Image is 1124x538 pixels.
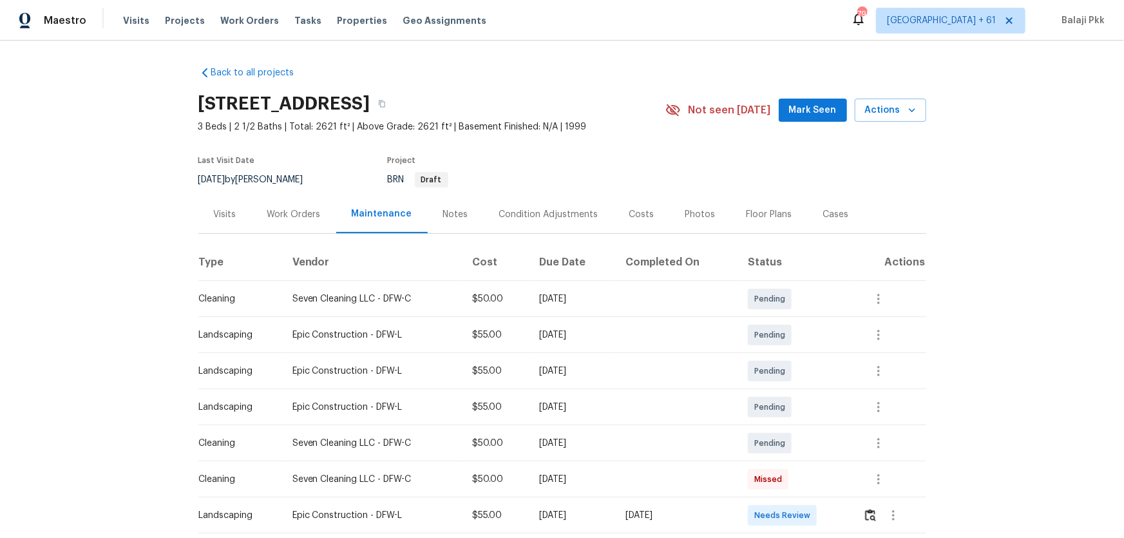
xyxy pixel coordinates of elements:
div: Landscaping [199,509,272,522]
div: [DATE] [540,293,605,305]
th: Type [198,245,282,281]
div: Seven Cleaning LLC - DFW-C [292,473,452,486]
div: Cleaning [199,473,272,486]
span: Pending [754,365,790,378]
div: Landscaping [199,365,272,378]
th: Cost [462,245,529,281]
span: Balaji Pkk [1056,14,1105,27]
div: Epic Construction - DFW-L [292,365,452,378]
img: Review Icon [865,509,876,521]
button: Mark Seen [779,99,847,122]
span: Last Visit Date [198,157,255,164]
div: Epic Construction - DFW-L [292,329,452,341]
div: $55.00 [472,509,519,522]
span: Mark Seen [789,102,837,119]
div: Maintenance [352,207,412,220]
div: $50.00 [472,437,519,450]
div: [DATE] [540,401,605,414]
div: [DATE] [540,509,605,522]
span: Project [388,157,416,164]
div: [DATE] [540,329,605,341]
a: Back to all projects [198,66,322,79]
span: Pending [754,437,790,450]
div: Seven Cleaning LLC - DFW-C [292,437,452,450]
button: Actions [855,99,926,122]
button: Copy Address [370,92,394,115]
div: Landscaping [199,329,272,341]
div: [DATE] [540,365,605,378]
div: Cleaning [199,293,272,305]
th: Status [738,245,853,281]
div: 793 [857,8,866,21]
div: Landscaping [199,401,272,414]
span: Missed [754,473,787,486]
span: Pending [754,293,790,305]
div: Work Orders [267,208,321,221]
span: Geo Assignments [403,14,486,27]
div: Condition Adjustments [499,208,598,221]
span: Work Orders [220,14,279,27]
div: $55.00 [472,329,519,341]
span: Tasks [294,16,321,25]
div: [DATE] [540,473,605,486]
span: Draft [416,176,447,184]
span: Not seen [DATE] [689,104,771,117]
span: Needs Review [754,509,815,522]
span: Pending [754,401,790,414]
div: Cases [823,208,849,221]
div: Cleaning [199,437,272,450]
div: $55.00 [472,401,519,414]
h2: [STREET_ADDRESS] [198,97,370,110]
th: Actions [853,245,926,281]
span: 3 Beds | 2 1/2 Baths | Total: 2621 ft² | Above Grade: 2621 ft² | Basement Finished: N/A | 1999 [198,120,665,133]
span: [GEOGRAPHIC_DATA] + 61 [887,14,996,27]
div: $50.00 [472,293,519,305]
span: [DATE] [198,175,225,184]
span: Actions [865,102,916,119]
div: Notes [443,208,468,221]
div: Photos [685,208,716,221]
th: Completed On [616,245,738,281]
span: Visits [123,14,149,27]
th: Vendor [282,245,462,281]
span: Projects [165,14,205,27]
th: Due Date [529,245,616,281]
span: Maestro [44,14,86,27]
div: [DATE] [540,437,605,450]
div: Epic Construction - DFW-L [292,401,452,414]
div: [DATE] [626,509,727,522]
div: by [PERSON_NAME] [198,172,319,187]
span: Properties [337,14,387,27]
div: Visits [214,208,236,221]
div: Floor Plans [747,208,792,221]
div: Seven Cleaning LLC - DFW-C [292,293,452,305]
span: BRN [388,175,448,184]
div: $55.00 [472,365,519,378]
div: Costs [629,208,654,221]
button: Review Icon [863,500,878,531]
div: $50.00 [472,473,519,486]
span: Pending [754,329,790,341]
div: Epic Construction - DFW-L [292,509,452,522]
